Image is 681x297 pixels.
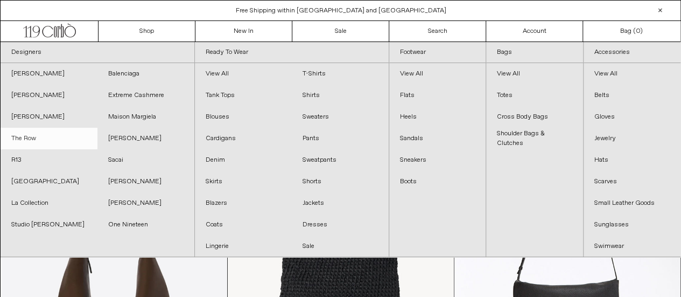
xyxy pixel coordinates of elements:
a: Boots [389,171,486,192]
a: Search [389,21,486,42]
a: Skirts [195,171,292,192]
a: Bag () [583,21,680,42]
a: The Row [1,128,97,149]
a: Jackets [292,192,389,214]
a: Studio [PERSON_NAME] [1,214,97,236]
span: 0 [636,27,640,36]
a: Pants [292,128,389,149]
a: [GEOGRAPHIC_DATA] [1,171,97,192]
a: Footwear [389,42,486,63]
a: View All [486,63,583,85]
a: Shop [99,21,195,42]
a: Gloves [584,106,680,128]
a: Cardigans [195,128,292,149]
a: One Nineteen [97,214,194,236]
a: Sneakers [389,149,486,171]
a: Totes [486,85,583,106]
a: Maison Margiela [97,106,194,128]
span: ) [636,26,643,36]
a: Jewelry [584,128,680,149]
a: Sacai [97,149,194,171]
a: Lingerie [195,236,292,257]
a: [PERSON_NAME] [97,171,194,192]
a: View All [584,63,680,85]
a: T-Shirts [292,63,389,85]
a: Blazers [195,192,292,214]
a: [PERSON_NAME] [97,192,194,214]
a: Coats [195,214,292,236]
a: [PERSON_NAME] [1,85,97,106]
a: Sale [292,21,389,42]
a: Tank Tops [195,85,292,106]
a: La Collection [1,192,97,214]
a: Blouses [195,106,292,128]
a: Small Leather Goods [584,192,680,214]
a: Sunglasses [584,214,680,236]
a: Bags [486,42,583,63]
a: Swimwear [584,236,680,257]
a: Free Shipping within [GEOGRAPHIC_DATA] and [GEOGRAPHIC_DATA] [236,6,446,15]
a: Shoulder Bags & Clutches [486,128,583,149]
a: R13 [1,149,97,171]
a: Heels [389,106,486,128]
a: Shirts [292,85,389,106]
a: Denim [195,149,292,171]
a: Sandals [389,128,486,149]
a: Sale [292,236,389,257]
a: Flats [389,85,486,106]
a: Account [486,21,583,42]
a: [PERSON_NAME] [1,63,97,85]
a: New In [195,21,292,42]
a: Scarves [584,171,680,192]
a: Balenciaga [97,63,194,85]
a: Cross Body Bags [486,106,583,128]
a: Belts [584,85,680,106]
a: View All [389,63,486,85]
a: Sweaters [292,106,389,128]
a: Extreme Cashmere [97,85,194,106]
a: Designers [1,42,194,63]
a: Dresses [292,214,389,236]
a: [PERSON_NAME] [97,128,194,149]
a: [PERSON_NAME] [1,106,97,128]
a: View All [195,63,292,85]
a: Sweatpants [292,149,389,171]
a: Accessories [584,42,680,63]
a: Shorts [292,171,389,192]
a: Ready To Wear [195,42,389,63]
a: Hats [584,149,680,171]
